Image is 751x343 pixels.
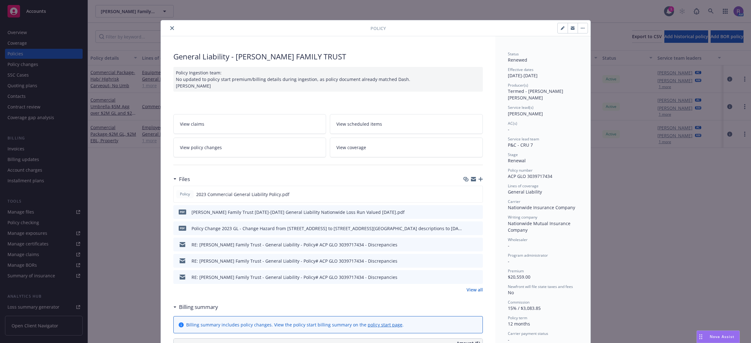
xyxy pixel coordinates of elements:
[180,121,204,127] span: View claims
[336,144,366,151] span: View coverage
[508,57,527,63] span: Renewed
[179,226,186,230] span: pdf
[508,258,509,264] span: -
[508,284,573,289] span: Newfront will file state taxes and fees
[508,152,518,157] span: Stage
[508,183,539,189] span: Lines of coverage
[192,209,405,215] div: [PERSON_NAME] Family Trust [DATE]-[DATE] General Liability Nationwide Loss Run Valued [DATE].pdf
[508,274,530,280] span: $20,559.00
[508,237,528,242] span: Wholesaler
[186,321,404,328] div: Billing summary includes policy changes. View the policy start billing summary on the .
[196,191,289,198] span: 2023 Commercial General Liability Policy.pdf
[465,209,470,215] button: download file
[508,315,527,320] span: Policy term
[330,114,483,134] a: View scheduled items
[368,322,402,328] a: policy start page
[508,253,548,258] span: Program administrator
[508,121,517,126] span: AC(s)
[508,126,509,132] span: -
[475,274,480,280] button: preview file
[508,199,520,204] span: Carrier
[508,220,572,233] span: Nationwide Mutual Insurance Company
[710,334,734,339] span: Nova Assist
[508,204,575,210] span: Nationwide Insurance Company
[508,331,548,336] span: Carrier payment status
[179,175,190,183] h3: Files
[508,300,529,305] span: Commission
[508,136,539,142] span: Service lead team
[508,268,524,274] span: Premium
[475,241,480,248] button: preview file
[168,24,176,32] button: close
[192,225,462,232] div: Policy Change 2023 GL - Change Hazard from [STREET_ADDRESS] to [STREET_ADDRESS][GEOGRAPHIC_DATA] ...
[508,321,530,327] span: 12 months
[465,225,470,232] button: download file
[508,290,514,295] span: No
[508,105,534,110] span: Service lead(s)
[192,274,397,280] div: RE: [PERSON_NAME] Family Trust - General Liability - Policy# ACP GLO 3039717434 - Discrepancies
[508,337,509,343] span: -
[697,330,740,343] button: Nova Assist
[173,67,483,92] div: Policy Ingestion team: No updated to policy start premium/billing details during ingestion, as po...
[508,243,509,249] span: -
[508,214,537,220] span: Writing company
[173,303,218,311] div: Billing summary
[508,173,552,179] span: ACP GLO 3039717434
[475,209,480,215] button: preview file
[173,114,326,134] a: View claims
[180,144,222,151] span: View policy changes
[465,241,470,248] button: download file
[475,258,480,264] button: preview file
[465,274,470,280] button: download file
[508,305,541,311] span: 15% / $3,083.85
[330,138,483,157] a: View coverage
[508,111,543,117] span: [PERSON_NAME]
[467,286,483,293] a: View all
[508,67,534,72] span: Effective dates
[173,51,483,62] div: General Liability - [PERSON_NAME] FAMILY TRUST
[508,158,526,164] span: Renewal
[336,121,382,127] span: View scheduled items
[508,51,519,57] span: Status
[508,189,542,195] span: General Liability
[173,175,190,183] div: Files
[192,241,397,248] div: RE: [PERSON_NAME] Family Trust - General Liability - Policy# ACP GLO 3039717434 - Discrepancies
[179,209,186,214] span: pdf
[464,191,469,198] button: download file
[192,258,397,264] div: RE: [PERSON_NAME] Family Trust - General Liability - Policy# ACP GLO 3039717434 - Discrepancies
[179,303,218,311] h3: Billing summary
[474,191,480,198] button: preview file
[173,138,326,157] a: View policy changes
[508,83,528,88] span: Producer(s)
[508,67,578,79] div: [DATE] - [DATE]
[475,225,480,232] button: preview file
[508,88,565,101] span: Termed - [PERSON_NAME] [PERSON_NAME]
[179,191,191,197] span: Policy
[465,258,470,264] button: download file
[697,331,705,343] div: Drag to move
[508,168,533,173] span: Policy number
[370,25,386,32] span: Policy
[508,142,533,148] span: P&C - CRU 7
